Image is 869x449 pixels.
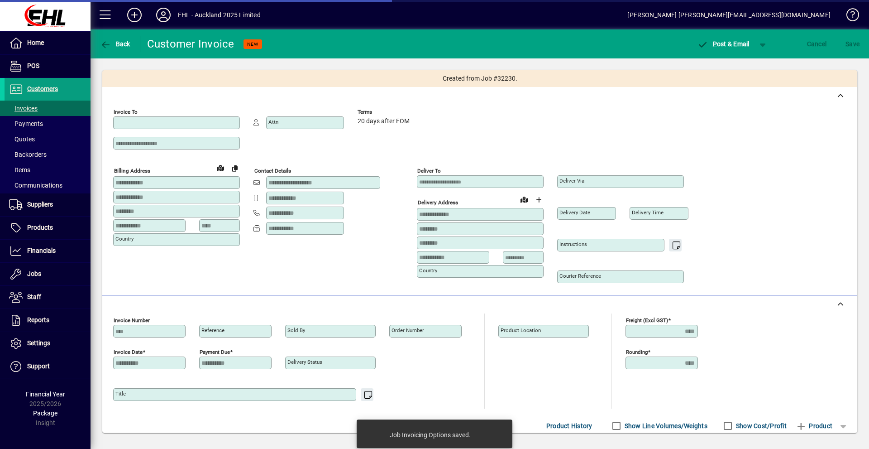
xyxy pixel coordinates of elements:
[147,37,234,51] div: Customer Invoice
[149,7,178,23] button: Profile
[5,263,91,285] a: Jobs
[27,270,41,277] span: Jobs
[27,247,56,254] span: Financials
[734,421,787,430] label: Show Cost/Profit
[5,332,91,355] a: Settings
[27,362,50,370] span: Support
[27,224,53,231] span: Products
[392,327,424,333] mat-label: Order number
[443,74,517,83] span: Created from Job #32230.
[27,39,44,46] span: Home
[517,192,531,207] a: View on map
[791,418,837,434] button: Product
[178,8,261,22] div: EHL - Auckland 2025 Limited
[713,40,717,48] span: P
[531,193,546,207] button: Choose address
[213,160,228,175] a: View on map
[33,410,57,417] span: Package
[796,419,832,433] span: Product
[543,418,596,434] button: Product History
[5,217,91,239] a: Products
[5,131,91,147] a: Quotes
[845,37,859,51] span: ave
[120,7,149,23] button: Add
[287,359,322,365] mat-label: Delivery status
[200,349,230,355] mat-label: Payment due
[390,430,471,439] div: Job Invoicing Options saved.
[417,168,441,174] mat-label: Deliver To
[26,391,65,398] span: Financial Year
[9,135,35,143] span: Quotes
[98,36,133,52] button: Back
[5,116,91,131] a: Payments
[559,273,601,279] mat-label: Courier Reference
[358,109,412,115] span: Terms
[559,241,587,247] mat-label: Instructions
[114,109,138,115] mat-label: Invoice To
[114,317,150,323] mat-label: Invoice number
[623,421,707,430] label: Show Line Volumes/Weights
[9,182,62,189] span: Communications
[9,105,38,112] span: Invoices
[632,209,664,216] mat-label: Delivery time
[843,36,862,52] button: Save
[692,36,754,52] button: Post & Email
[501,327,541,333] mat-label: Product location
[626,317,668,323] mat-label: Freight (excl GST)
[840,2,858,31] a: Knowledge Base
[5,32,91,54] a: Home
[100,40,130,48] span: Back
[5,178,91,193] a: Communications
[9,151,47,158] span: Backorders
[5,162,91,178] a: Items
[27,62,39,69] span: POS
[91,36,140,52] app-page-header-button: Back
[27,293,41,300] span: Staff
[697,40,750,48] span: ost & Email
[5,193,91,216] a: Suppliers
[27,339,50,347] span: Settings
[627,8,831,22] div: [PERSON_NAME] [PERSON_NAME][EMAIL_ADDRESS][DOMAIN_NAME]
[559,178,584,184] mat-label: Deliver via
[5,355,91,378] a: Support
[115,391,126,397] mat-label: Title
[358,118,410,125] span: 20 days after EOM
[5,55,91,77] a: POS
[287,327,305,333] mat-label: Sold by
[27,316,49,323] span: Reports
[9,166,30,174] span: Items
[5,147,91,162] a: Backorders
[626,349,648,355] mat-label: Rounding
[228,161,242,175] button: Copy to Delivery address
[419,267,437,274] mat-label: Country
[115,236,134,242] mat-label: Country
[27,85,58,92] span: Customers
[27,201,53,208] span: Suppliers
[5,309,91,332] a: Reports
[247,41,258,47] span: NEW
[845,40,849,48] span: S
[268,119,278,125] mat-label: Attn
[5,101,91,116] a: Invoices
[546,419,592,433] span: Product History
[5,240,91,262] a: Financials
[5,286,91,309] a: Staff
[9,120,43,127] span: Payments
[201,327,224,333] mat-label: Reference
[559,209,590,216] mat-label: Delivery date
[114,349,143,355] mat-label: Invoice date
